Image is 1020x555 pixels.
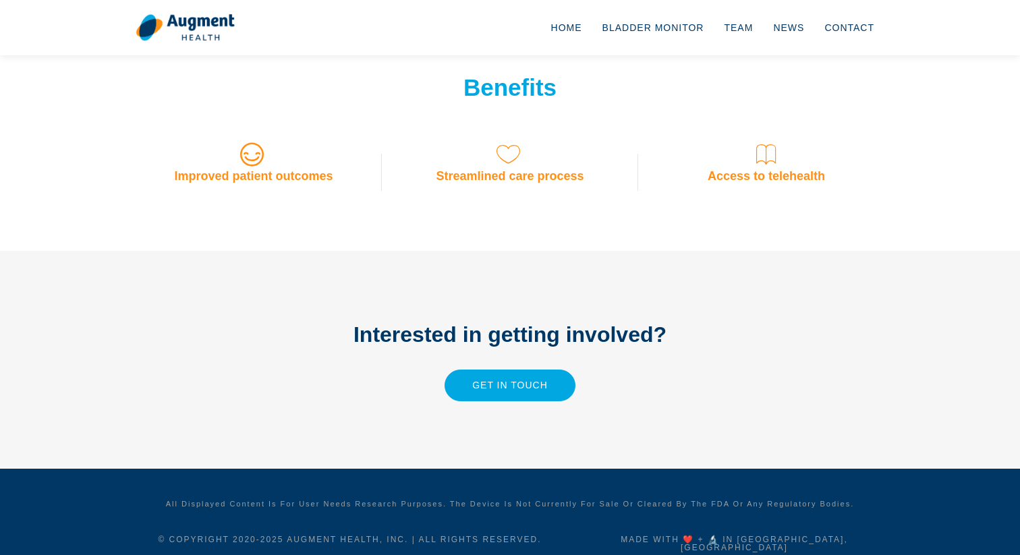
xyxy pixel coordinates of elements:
[814,5,884,50] a: Contact
[136,13,235,42] img: logo
[763,5,814,50] a: News
[136,535,564,544] h5: © Copyright 2020- 2025 Augment Health, Inc. | All rights reserved.
[392,169,628,184] h3: Streamlined care process
[328,318,692,351] h2: Interested in getting involved?
[592,5,714,50] a: Bladder Monitor
[328,74,692,102] h2: Benefits
[714,5,763,50] a: Team
[136,499,884,509] h6: All displayed content is for user needs research purposes. The device is not currently for sale o...
[541,5,592,50] a: Home
[648,169,884,184] h3: Access to telehealth
[584,535,884,552] h5: Made with ❤️ + 🔬 in [GEOGRAPHIC_DATA], [GEOGRAPHIC_DATA]
[136,169,372,184] h3: Improved patient outcomes
[445,370,575,401] a: Get in touch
